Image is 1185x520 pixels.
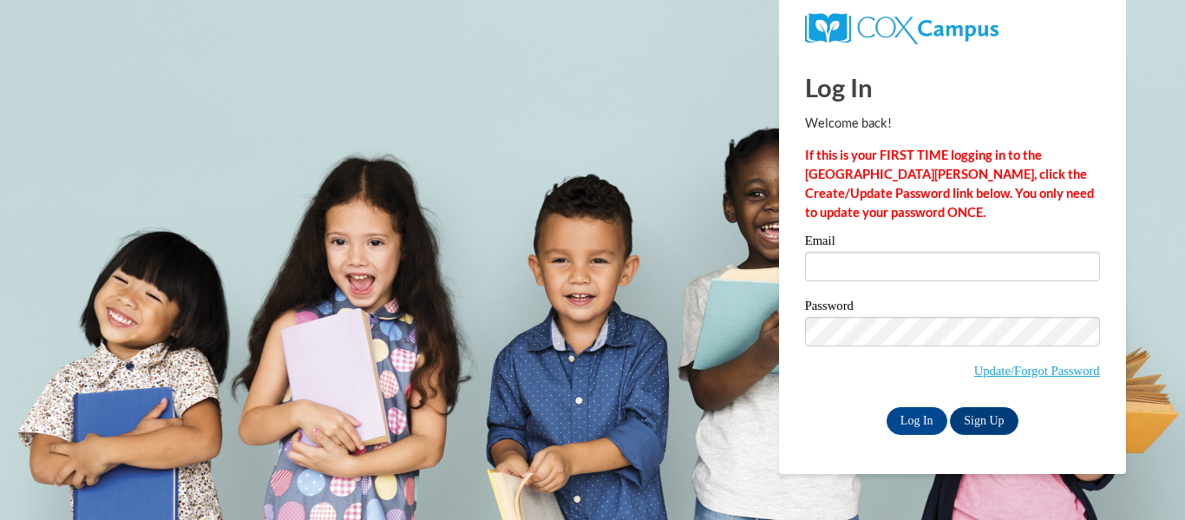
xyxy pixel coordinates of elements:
[887,407,947,435] input: Log In
[805,299,1100,317] label: Password
[805,69,1100,105] h1: Log In
[805,234,1100,252] label: Email
[805,114,1100,133] p: Welcome back!
[950,407,1018,435] a: Sign Up
[974,364,1100,378] a: Update/Forgot Password
[805,13,998,44] img: COX Campus
[805,20,998,35] a: COX Campus
[805,148,1094,220] strong: If this is your FIRST TIME logging in to the [GEOGRAPHIC_DATA][PERSON_NAME], click the Create/Upd...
